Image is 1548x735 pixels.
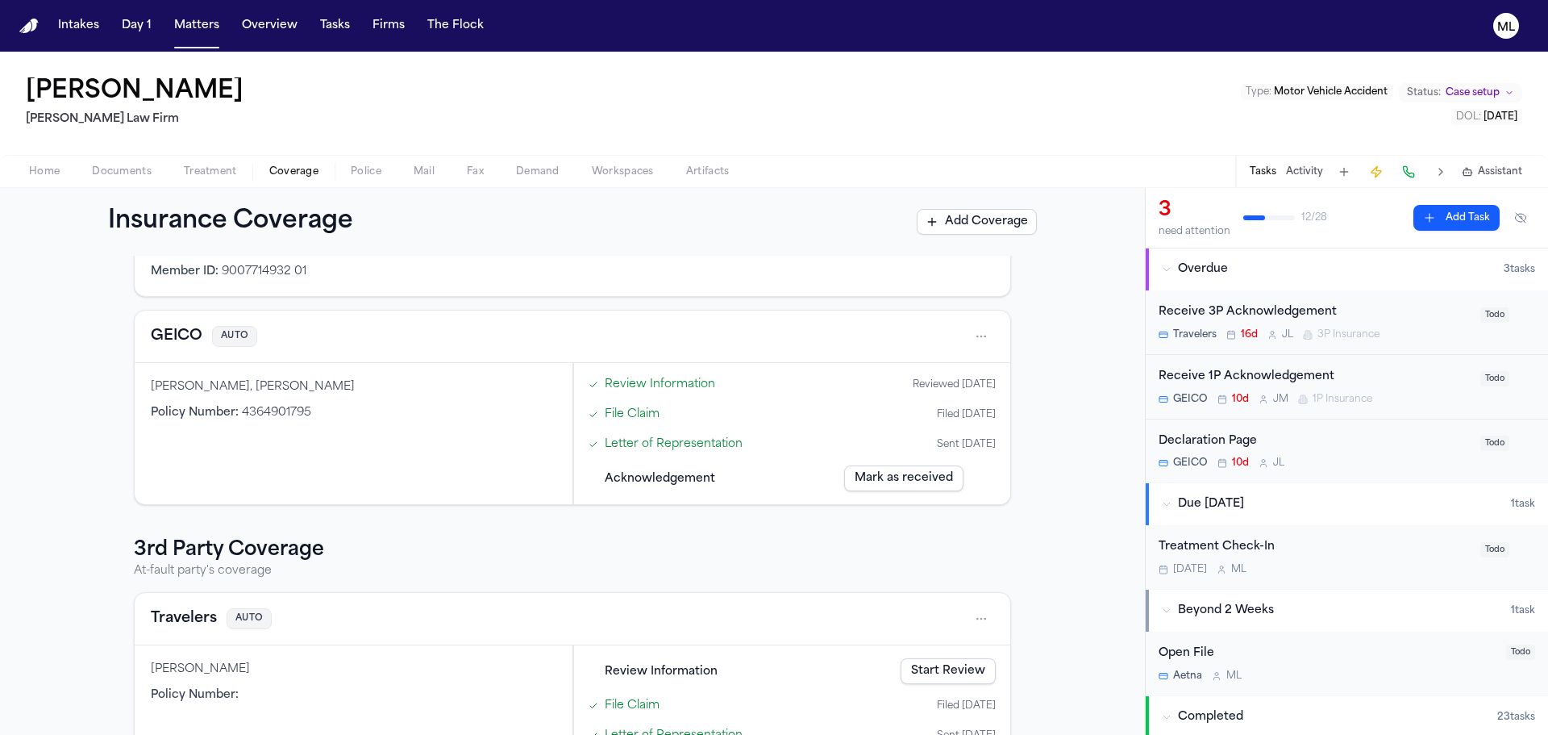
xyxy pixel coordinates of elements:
span: Travelers [1173,328,1217,341]
span: Police [351,165,381,178]
h1: [PERSON_NAME] [26,77,243,106]
h1: Insurance Coverage [108,207,389,236]
div: Steps [582,371,1002,496]
span: Beyond 2 Weeks [1178,603,1274,619]
div: Open task: Open File [1146,632,1548,695]
button: Due [DATE]1task [1146,483,1548,525]
span: J L [1282,328,1293,341]
span: J L [1273,457,1284,470]
span: 10d [1232,457,1249,470]
span: Demand [516,165,560,178]
span: GEICO [1173,457,1208,470]
button: Edit Type: Motor Vehicle Accident [1241,84,1392,100]
button: View coverage details [151,325,202,348]
p: At-fault party's coverage [134,563,1011,579]
button: Create Immediate Task [1365,161,1388,183]
div: Sent [DATE] [937,438,996,451]
span: Due [DATE] [1178,496,1244,512]
button: Make a Call [1397,161,1420,183]
span: 1 task [1511,498,1535,511]
span: J M [1273,393,1288,406]
span: Workspaces [592,165,654,178]
button: Edit matter name [26,77,243,106]
span: AUTO [212,326,257,348]
div: Treatment Check-In [1159,538,1471,557]
button: Hide completed tasks (⌘⇧H) [1506,205,1535,231]
span: Todo [1480,542,1509,558]
h3: 3rd Party Coverage [134,537,1011,563]
button: Day 1 [115,11,158,40]
span: AUTO [227,608,272,630]
span: M L [1231,563,1246,576]
button: View coverage details [151,608,217,630]
span: 12 / 28 [1301,211,1327,224]
button: Overview [235,11,304,40]
div: need attention [1159,225,1230,238]
button: Tasks [1250,165,1276,178]
span: M L [1226,670,1242,683]
div: Reviewed [DATE] [913,378,996,391]
button: Overdue3tasks [1146,248,1548,290]
span: [DATE] [1483,112,1517,122]
span: Home [29,165,60,178]
button: Assistant [1462,165,1522,178]
span: Review Information [605,663,718,680]
button: Activity [1286,165,1323,178]
button: Add Task [1413,205,1500,231]
button: Edit DOL: 2025-08-17 [1451,109,1522,125]
div: [PERSON_NAME] [151,662,556,678]
button: Open actions [968,606,994,632]
button: Add Coverage [917,209,1037,235]
a: Home [19,19,39,34]
span: Coverage [269,165,318,178]
div: Declaration Page [1159,432,1471,451]
div: Filed [DATE] [937,408,996,421]
div: Open task: Receive 3P Acknowledgement [1146,290,1548,355]
span: Fax [467,165,484,178]
div: Claims filing progress [573,363,1010,504]
button: Matters [168,11,226,40]
span: 4364901795 [242,407,311,419]
span: Member ID : [151,265,218,278]
span: Mail [414,165,435,178]
span: Completed [1178,709,1243,725]
img: Finch Logo [19,19,39,34]
span: Assistant [1478,165,1522,178]
button: Mark as received [844,466,963,491]
span: Policy Number : [151,407,239,419]
a: Open Review Information [605,376,715,393]
a: Open File Claim [605,697,660,714]
span: Status: [1407,86,1441,99]
button: Firms [366,11,411,40]
div: Open task: Receive 1P Acknowledgement [1146,355,1548,420]
div: [PERSON_NAME], [PERSON_NAME] [151,379,556,395]
div: 3 [1159,198,1230,223]
span: 23 task s [1497,711,1535,724]
span: 1 task [1511,604,1535,617]
div: Open task: Treatment Check-In [1146,525,1548,589]
span: 16d [1241,328,1258,341]
span: Todo [1480,371,1509,386]
span: Overdue [1178,261,1228,278]
a: Start Review [901,658,996,684]
div: Receive 1P Acknowledgement [1159,368,1471,386]
button: Tasks [314,11,356,40]
button: The Flock [421,11,490,40]
span: DOL : [1456,112,1481,122]
div: Open task: Declaration Page [1146,420,1548,483]
button: Intakes [52,11,106,40]
span: GEICO [1173,393,1208,406]
span: Acknowledgement [605,470,715,487]
h2: [PERSON_NAME] Law Firm [26,110,250,129]
div: Receive 3P Acknowledgement [1159,303,1471,322]
span: [DATE] [1173,563,1207,576]
button: Beyond 2 Weeks1task [1146,590,1548,632]
span: Case setup [1446,86,1500,99]
span: 9007714932 01 [222,265,306,278]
